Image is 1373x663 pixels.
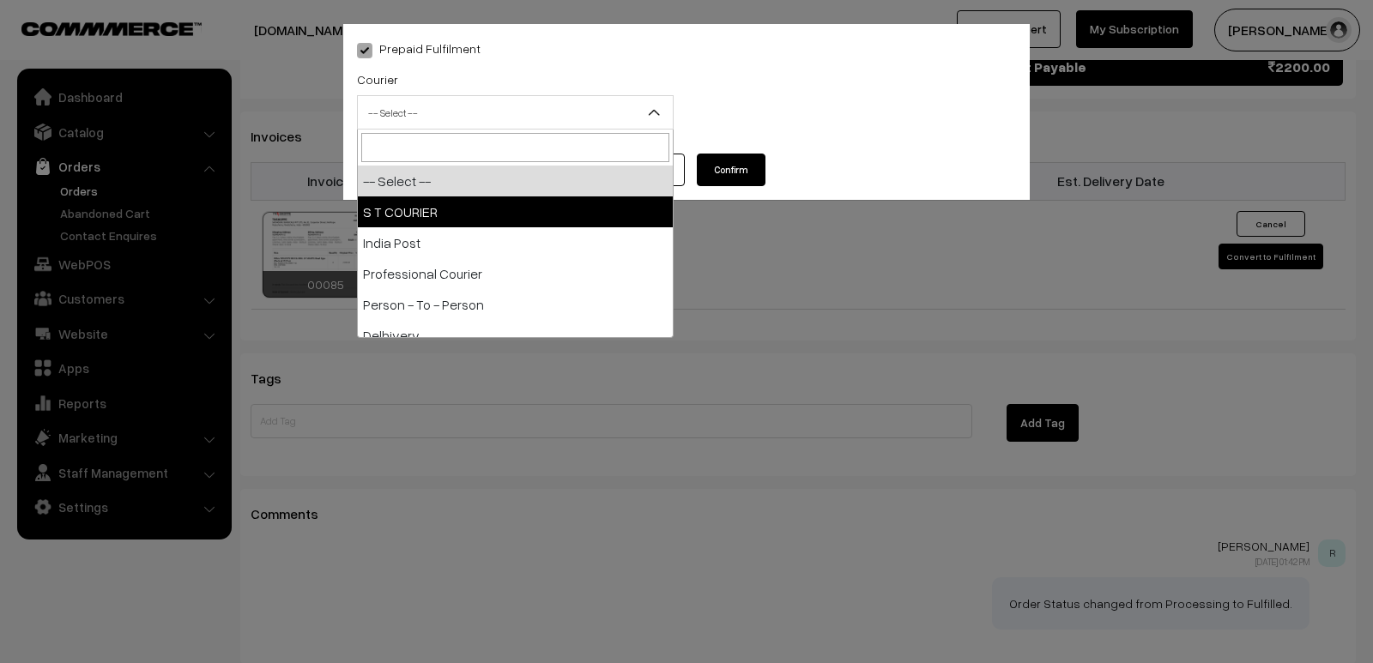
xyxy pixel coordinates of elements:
li: Professional Courier [358,258,673,289]
li: Person - To - Person [358,289,673,320]
button: Confirm [697,154,765,186]
li: Delhivery [358,320,673,351]
span: -- Select -- [357,95,674,130]
li: S T COURIER [358,196,673,227]
label: Courier [357,70,398,88]
li: -- Select -- [358,166,673,196]
label: Prepaid Fulfilment [357,39,481,57]
span: -- Select -- [358,98,673,128]
li: India Post [358,227,673,258]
